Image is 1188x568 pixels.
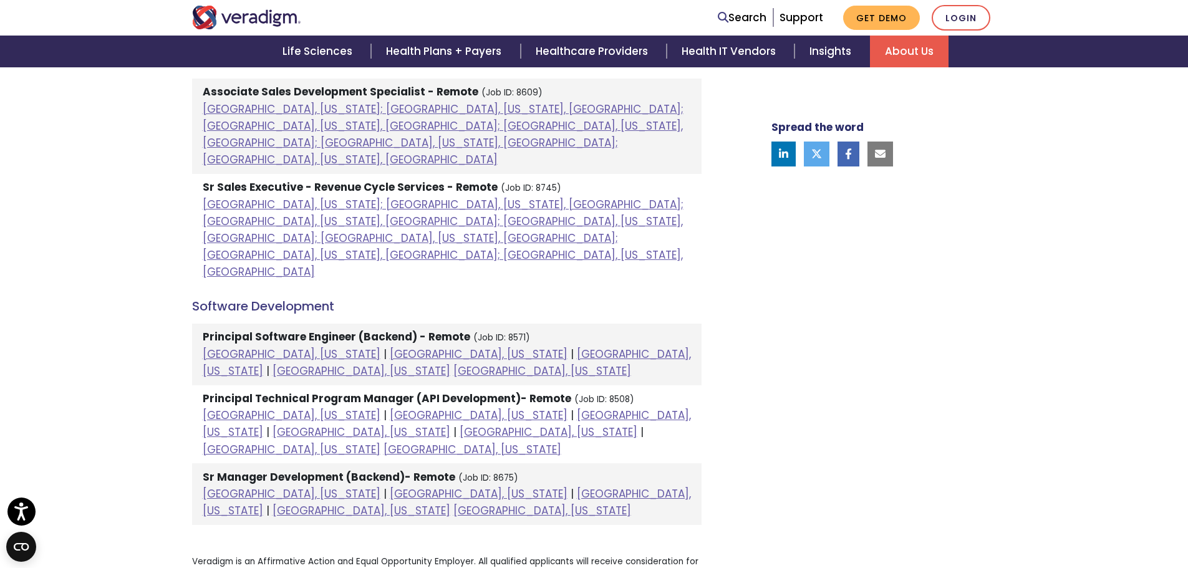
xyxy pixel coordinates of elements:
[473,332,530,344] small: (Job ID: 8571)
[203,347,380,362] a: [GEOGRAPHIC_DATA], [US_STATE]
[667,36,794,67] a: Health IT Vendors
[390,486,567,501] a: [GEOGRAPHIC_DATA], [US_STATE]
[384,347,387,362] span: |
[384,442,561,457] a: [GEOGRAPHIC_DATA], [US_STATE]
[203,442,380,457] a: [GEOGRAPHIC_DATA], [US_STATE]
[384,408,387,423] span: |
[390,408,567,423] a: [GEOGRAPHIC_DATA], [US_STATE]
[384,486,387,501] span: |
[843,6,920,30] a: Get Demo
[453,363,631,378] a: [GEOGRAPHIC_DATA], [US_STATE]
[771,120,864,135] strong: Spread the word
[192,54,702,69] h4: Sales
[453,425,456,440] span: |
[574,393,634,405] small: (Job ID: 8508)
[460,425,637,440] a: [GEOGRAPHIC_DATA], [US_STATE]
[932,5,990,31] a: Login
[571,486,574,501] span: |
[203,408,380,423] a: [GEOGRAPHIC_DATA], [US_STATE]
[203,391,571,406] strong: Principal Technical Program Manager (API Development)- Remote
[203,197,683,280] a: [GEOGRAPHIC_DATA], [US_STATE]; [GEOGRAPHIC_DATA], [US_STATE], [GEOGRAPHIC_DATA]; [GEOGRAPHIC_DATA...
[203,347,691,378] a: [GEOGRAPHIC_DATA], [US_STATE]
[390,347,567,362] a: [GEOGRAPHIC_DATA], [US_STATE]
[203,180,498,195] strong: Sr Sales Executive - Revenue Cycle Services - Remote
[203,84,478,99] strong: Associate Sales Development Specialist - Remote
[501,182,561,194] small: (Job ID: 8745)
[640,425,644,440] span: |
[273,425,450,440] a: [GEOGRAPHIC_DATA], [US_STATE]
[268,36,371,67] a: Life Sciences
[266,425,269,440] span: |
[780,10,823,25] a: Support
[203,469,455,484] strong: Sr Manager Development (Backend)- Remote
[266,363,269,378] span: |
[481,87,543,99] small: (Job ID: 8609)
[203,486,380,501] a: [GEOGRAPHIC_DATA], [US_STATE]
[192,299,702,314] h4: Software Development
[571,347,574,362] span: |
[273,503,450,518] a: [GEOGRAPHIC_DATA], [US_STATE]
[453,503,631,518] a: [GEOGRAPHIC_DATA], [US_STATE]
[266,503,269,518] span: |
[718,9,766,26] a: Search
[371,36,520,67] a: Health Plans + Payers
[203,102,683,168] a: [GEOGRAPHIC_DATA], [US_STATE]; [GEOGRAPHIC_DATA], [US_STATE], [GEOGRAPHIC_DATA]; [GEOGRAPHIC_DATA...
[571,408,574,423] span: |
[870,36,949,67] a: About Us
[203,329,470,344] strong: Principal Software Engineer (Backend) - Remote
[521,36,667,67] a: Healthcare Providers
[273,363,450,378] a: [GEOGRAPHIC_DATA], [US_STATE]
[6,532,36,562] button: Open CMP widget
[458,472,518,484] small: (Job ID: 8675)
[794,36,870,67] a: Insights
[192,6,301,29] img: Veradigm logo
